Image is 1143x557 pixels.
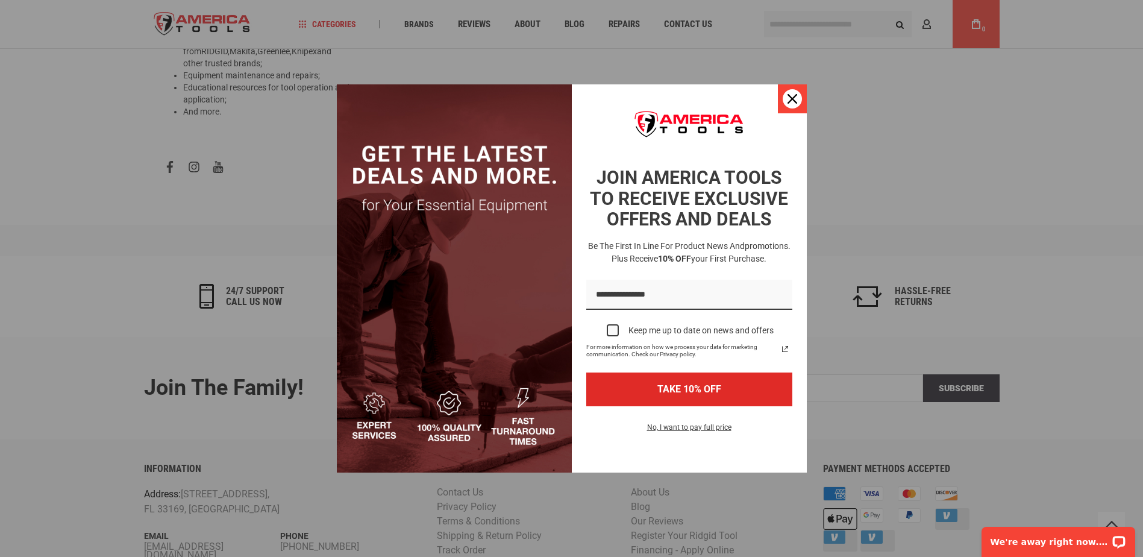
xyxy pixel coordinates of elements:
[586,373,792,406] button: TAKE 10% OFF
[778,342,792,356] a: Read our Privacy Policy
[628,326,774,336] div: Keep me up to date on news and offers
[584,240,795,265] h3: Be the first in line for product news and
[788,94,797,104] svg: close icon
[778,84,807,113] button: Close
[586,280,792,310] input: Email field
[974,519,1143,557] iframe: LiveChat chat widget
[637,421,741,441] button: No, I want to pay full price
[590,167,788,230] strong: JOIN AMERICA TOOLS TO RECEIVE EXCLUSIVE OFFERS AND DEALS
[778,342,792,356] svg: link icon
[658,254,691,263] strong: 10% OFF
[586,344,778,358] span: For more information on how we process your data for marketing communication. Check our Privacy p...
[612,241,791,263] span: promotions. Plus receive your first purchase.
